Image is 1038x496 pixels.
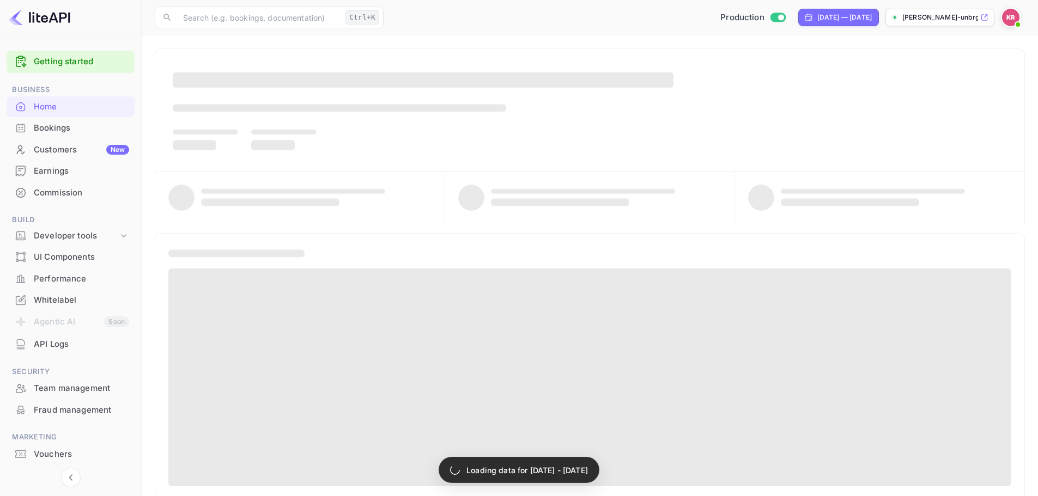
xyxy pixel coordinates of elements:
[34,165,129,177] div: Earnings
[7,118,135,139] div: Bookings
[7,96,135,117] a: Home
[7,431,135,443] span: Marketing
[716,11,790,24] div: Switch to Sandbox mode
[7,139,135,161] div: CustomersNew
[7,182,135,204] div: Commission
[7,268,135,290] div: Performance
[817,13,872,22] div: [DATE] — [DATE]
[7,51,135,73] div: Getting started
[720,11,764,24] span: Production
[7,118,135,138] a: Bookings
[34,251,129,264] div: UI Components
[7,290,135,311] div: Whitelabel
[7,378,135,399] div: Team management
[9,9,70,26] img: LiteAPI logo
[7,182,135,203] a: Commission
[7,214,135,226] span: Build
[34,101,129,113] div: Home
[34,230,118,242] div: Developer tools
[7,444,135,465] div: Vouchers
[34,338,129,351] div: API Logs
[34,273,129,285] div: Performance
[34,448,129,461] div: Vouchers
[177,7,341,28] input: Search (e.g. bookings, documentation)
[34,382,129,395] div: Team management
[798,9,879,26] div: Click to change the date range period
[7,290,135,310] a: Whitelabel
[7,268,135,289] a: Performance
[34,56,129,68] a: Getting started
[7,378,135,398] a: Team management
[466,464,588,476] p: Loading data for [DATE] - [DATE]
[7,161,135,181] a: Earnings
[7,161,135,182] div: Earnings
[7,334,135,354] a: API Logs
[34,144,129,156] div: Customers
[7,226,135,246] div: Developer tools
[34,294,129,307] div: Whitelabel
[7,334,135,355] div: API Logs
[7,247,135,268] div: UI Components
[7,366,135,378] span: Security
[34,122,129,134] div: Bookings
[7,84,135,96] span: Business
[34,404,129,417] div: Fraud management
[7,400,135,421] div: Fraud management
[7,400,135,420] a: Fraud management
[345,10,379,25] div: Ctrl+K
[1002,9,1019,26] img: Kobus Roux
[902,13,978,22] p: [PERSON_NAME]-unbrg.[PERSON_NAME]...
[7,139,135,160] a: CustomersNew
[7,247,135,267] a: UI Components
[34,187,129,199] div: Commission
[61,468,81,487] button: Collapse navigation
[106,145,129,155] div: New
[7,96,135,118] div: Home
[7,444,135,464] a: Vouchers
